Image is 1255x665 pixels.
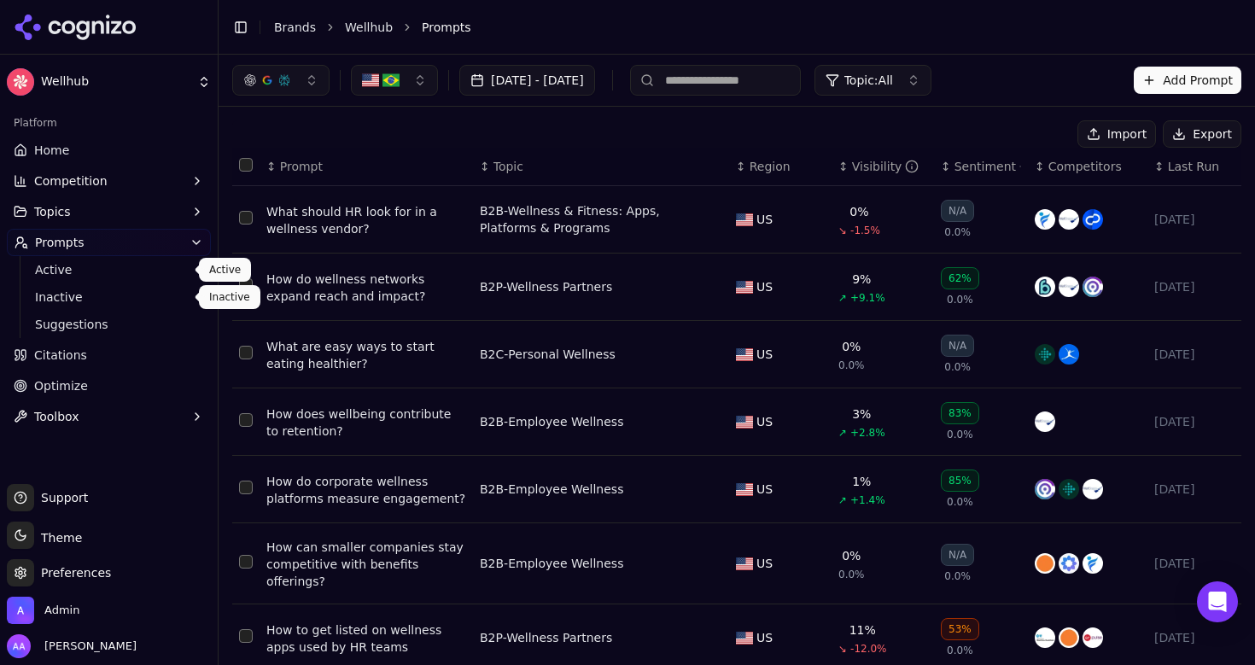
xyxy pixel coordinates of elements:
span: Topic [493,158,523,175]
a: Optimize [7,372,211,400]
div: [DATE] [1154,211,1235,228]
div: [DATE] [1154,481,1235,498]
img: Alp Aysan [7,634,31,658]
th: Competitors [1028,148,1147,186]
div: N/A [941,200,974,222]
img: Wellhub [7,68,34,96]
div: [DATE] [1154,346,1235,363]
th: Last Run [1147,148,1241,186]
img: wellsteps [1059,277,1079,297]
a: B2P-Wellness Partners [480,629,612,646]
div: B2B-Employee Wellness [480,481,623,498]
th: Region [729,148,832,186]
img: wellsteps [1059,209,1079,230]
div: B2B-Employee Wellness [480,555,623,572]
img: wellable [1035,627,1055,648]
span: Theme [34,531,82,545]
button: Select row 7 [239,629,253,643]
a: Brands [274,20,316,34]
img: US flag [736,281,753,294]
a: B2B-Wellness & Fitness: Apps, Platforms & Programs [480,202,702,236]
div: 62% [941,267,979,289]
span: Prompts [35,234,85,251]
div: 85% [941,470,979,492]
img: US flag [736,557,753,570]
img: US [362,72,379,89]
div: 11% [849,621,876,639]
img: US flag [736,483,753,496]
img: fitbit [1059,479,1079,499]
span: Home [34,142,69,159]
div: N/A [941,544,974,566]
a: How can smaller companies stay competitive with benefits offerings? [266,539,466,590]
div: 53% [941,618,979,640]
span: US [756,629,773,646]
button: Import [1077,120,1156,148]
span: Inactive [35,289,184,306]
span: ↗ [838,291,847,305]
span: Prompts [422,19,471,36]
button: Add Prompt [1134,67,1241,94]
div: [DATE] [1154,413,1235,430]
a: How to get listed on wellness apps used by HR teams [266,621,466,656]
div: ↕Last Run [1154,158,1235,175]
img: US flag [736,213,753,226]
img: classpass [1083,209,1103,230]
img: Admin [7,597,34,624]
button: Select row 5 [239,481,253,494]
span: Competitors [1048,158,1122,175]
span: Topics [34,203,71,220]
div: ↕Topic [480,158,722,175]
th: Topic [473,148,729,186]
div: ↕Prompt [266,158,466,175]
button: [DATE] - [DATE] [459,65,595,96]
div: Platform [7,109,211,137]
div: 0% [849,203,868,220]
button: Select row 3 [239,346,253,359]
button: Open organization switcher [7,597,79,624]
img: wellsteps [1035,411,1055,432]
img: calm [1059,553,1079,574]
a: Wellhub [345,19,393,36]
img: incentfit [1035,209,1055,230]
div: ↕Visibility [838,158,927,175]
span: Active [35,261,184,278]
div: B2P-Wellness Partners [480,278,612,295]
a: How do wellness networks expand reach and impact? [266,271,466,305]
img: corehealth [1035,479,1055,499]
img: virgin pulse [1083,627,1103,648]
a: What should HR look for in a wellness vendor? [266,203,466,237]
button: Select row 4 [239,413,253,427]
span: 0.0% [944,225,971,239]
span: 0.0% [838,359,865,372]
div: Sentiment [954,158,1021,175]
span: ↗ [838,493,847,507]
button: Select row 6 [239,555,253,569]
span: 0.0% [947,428,973,441]
a: Inactive [28,285,190,309]
div: N/A [941,335,974,357]
img: US flag [736,348,753,361]
img: fitbit [1035,344,1055,365]
button: Competition [7,167,211,195]
div: [DATE] [1154,278,1235,295]
span: 0.0% [947,644,973,657]
div: [DATE] [1154,629,1235,646]
span: US [756,346,773,363]
a: B2B-Employee Wellness [480,413,623,430]
span: +2.8% [850,426,885,440]
th: Prompt [260,148,473,186]
span: Citations [34,347,87,364]
img: burnalong [1035,277,1055,297]
button: Export [1163,120,1241,148]
a: What are easy ways to start eating healthier? [266,338,466,372]
a: Active [28,258,190,282]
span: Topic: All [844,72,893,89]
div: ↕Sentiment [941,158,1021,175]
